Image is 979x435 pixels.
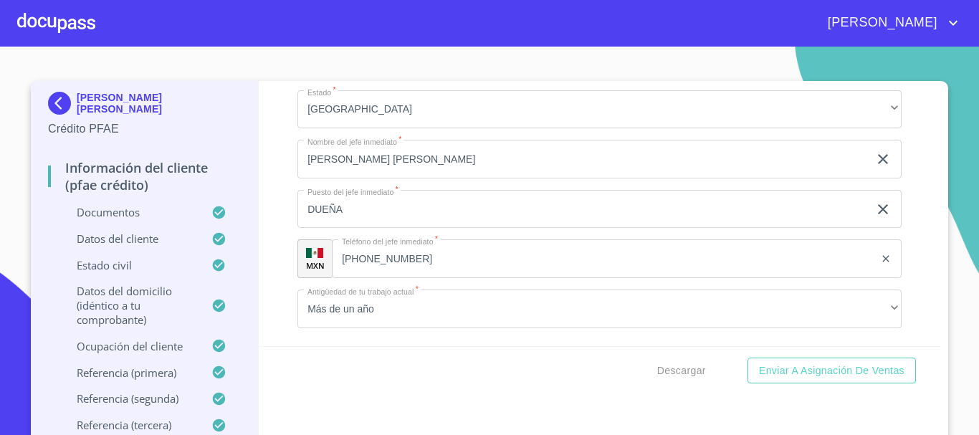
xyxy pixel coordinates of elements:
[48,231,211,246] p: Datos del cliente
[306,248,323,258] img: R93DlvwvvjP9fbrDwZeCRYBHk45OWMq+AAOlFVsxT89f82nwPLnD58IP7+ANJEaWYhP0Tx8kkA0WlQMPQsAAgwAOmBj20AXj6...
[48,339,211,353] p: Ocupación del Cliente
[48,205,211,219] p: Documentos
[874,150,892,168] button: clear input
[297,90,902,129] div: [GEOGRAPHIC_DATA]
[48,284,211,327] p: Datos del domicilio (idéntico a tu comprobante)
[48,258,211,272] p: Estado Civil
[748,358,916,384] button: Enviar a Asignación de Ventas
[297,290,902,328] div: Más de un año
[306,260,325,271] p: MXN
[48,418,211,432] p: Referencia (tercera)
[817,11,945,34] span: [PERSON_NAME]
[657,362,706,380] span: Descargar
[48,92,241,120] div: [PERSON_NAME] [PERSON_NAME]
[48,120,241,138] p: Crédito PFAE
[874,201,892,218] button: clear input
[48,92,77,115] img: Docupass spot blue
[48,159,241,193] p: Información del cliente (PFAE crédito)
[759,362,904,380] span: Enviar a Asignación de Ventas
[651,358,712,384] button: Descargar
[48,391,211,406] p: Referencia (segunda)
[817,11,962,34] button: account of current user
[880,253,892,264] button: clear input
[77,92,241,115] p: [PERSON_NAME] [PERSON_NAME]
[48,365,211,380] p: Referencia (primera)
